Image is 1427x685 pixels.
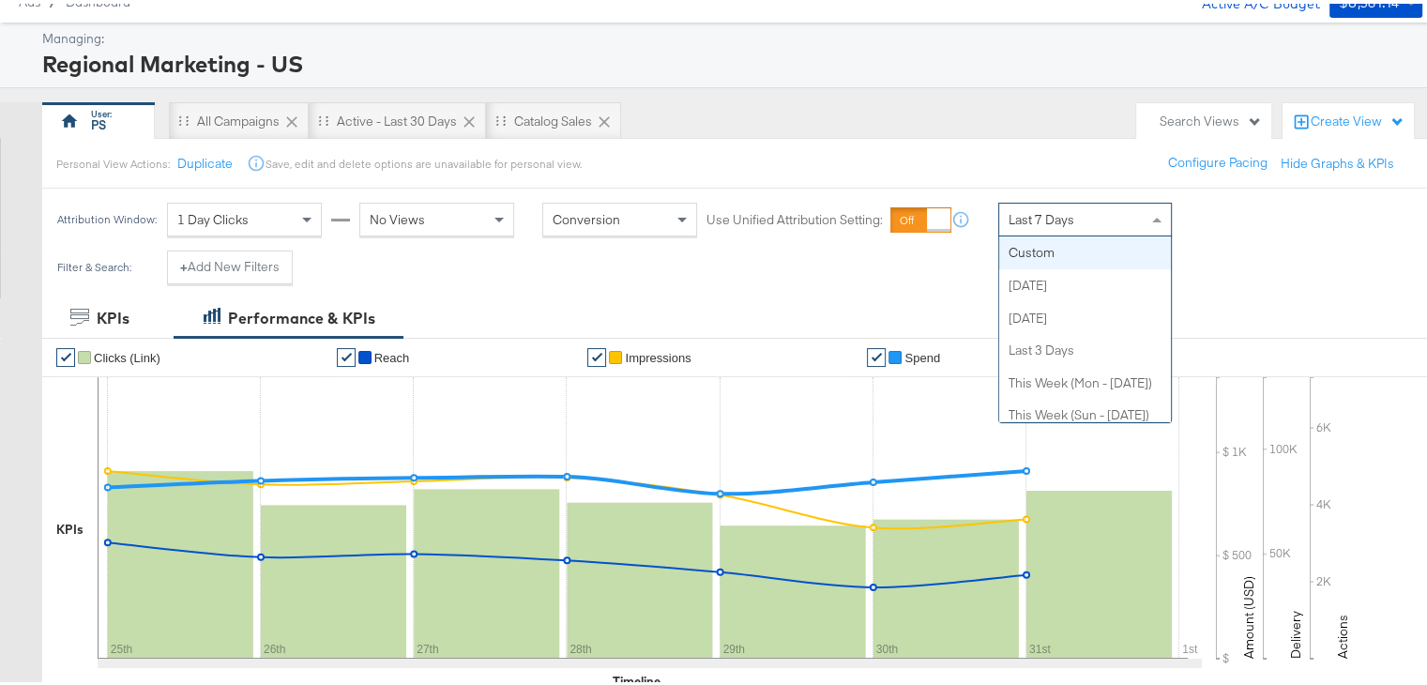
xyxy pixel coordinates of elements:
[94,347,160,361] span: Clicks (Link)
[495,112,506,122] div: Drag to reorder tab
[167,247,293,281] button: +Add New Filters
[1334,611,1351,655] text: Actions
[56,153,170,168] div: Personal View Actions:
[999,363,1171,396] div: This Week (Mon - [DATE])
[177,207,249,224] span: 1 Day Clicks
[706,207,883,225] label: Use Unified Attribution Setting:
[999,266,1171,298] div: [DATE]
[180,254,188,272] strong: +
[625,347,691,361] span: Impressions
[228,304,375,326] div: Performance & KPIs
[1281,151,1394,169] button: Hide Graphs & KPIs
[97,304,129,326] div: KPIs
[1160,109,1262,127] div: Search Views
[42,26,1418,44] div: Managing:
[318,112,328,122] div: Drag to reorder tab
[1287,607,1304,655] text: Delivery
[999,330,1171,363] div: Last 3 Days
[1155,143,1281,176] button: Configure Pacing
[999,395,1171,428] div: This Week (Sun - [DATE])
[999,233,1171,266] div: Custom
[178,112,189,122] div: Drag to reorder tab
[337,344,356,363] a: ✔
[42,44,1418,76] div: Regional Marketing - US
[1240,572,1257,655] text: Amount (USD)
[56,209,158,222] div: Attribution Window:
[374,347,410,361] span: Reach
[1311,109,1404,128] div: Create View
[999,298,1171,331] div: [DATE]
[1009,207,1074,224] span: Last 7 Days
[177,151,233,169] button: Duplicate
[370,207,425,224] span: No Views
[514,109,592,127] div: Catalog Sales
[197,109,280,127] div: All Campaigns
[266,153,582,168] div: Save, edit and delete options are unavailable for personal view.
[56,344,75,363] a: ✔
[91,113,106,130] div: PS
[337,109,457,127] div: Active - Last 30 Days
[867,344,886,363] a: ✔
[56,257,132,270] div: Filter & Search:
[56,517,83,535] div: KPIs
[904,347,940,361] span: Spend
[587,344,606,363] a: ✔
[553,207,620,224] span: Conversion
